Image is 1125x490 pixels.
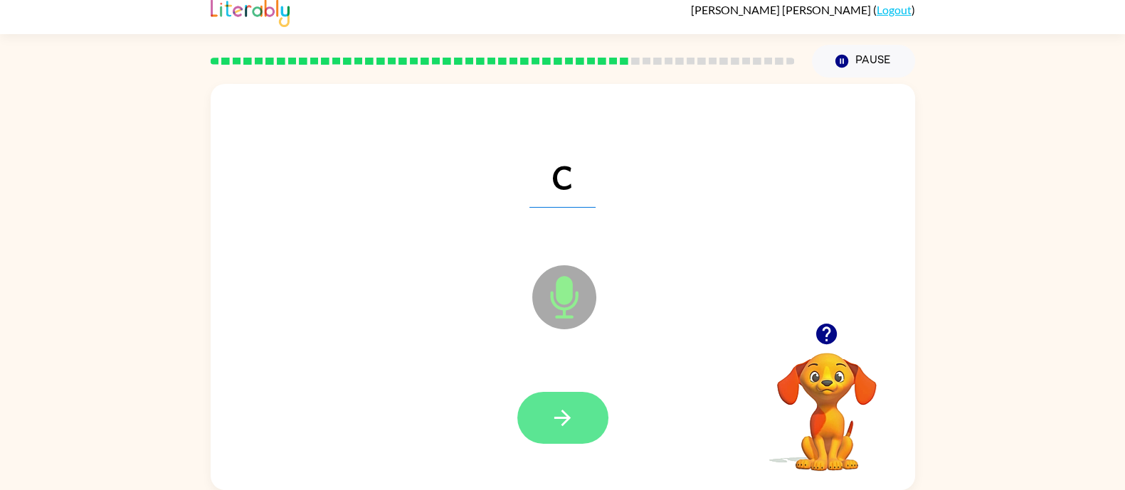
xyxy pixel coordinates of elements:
[691,3,873,16] span: [PERSON_NAME] [PERSON_NAME]
[691,3,915,16] div: ( )
[877,3,912,16] a: Logout
[812,45,915,78] button: Pause
[756,331,898,473] video: Your browser must support playing .mp4 files to use Literably. Please try using another browser.
[529,134,596,208] span: c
